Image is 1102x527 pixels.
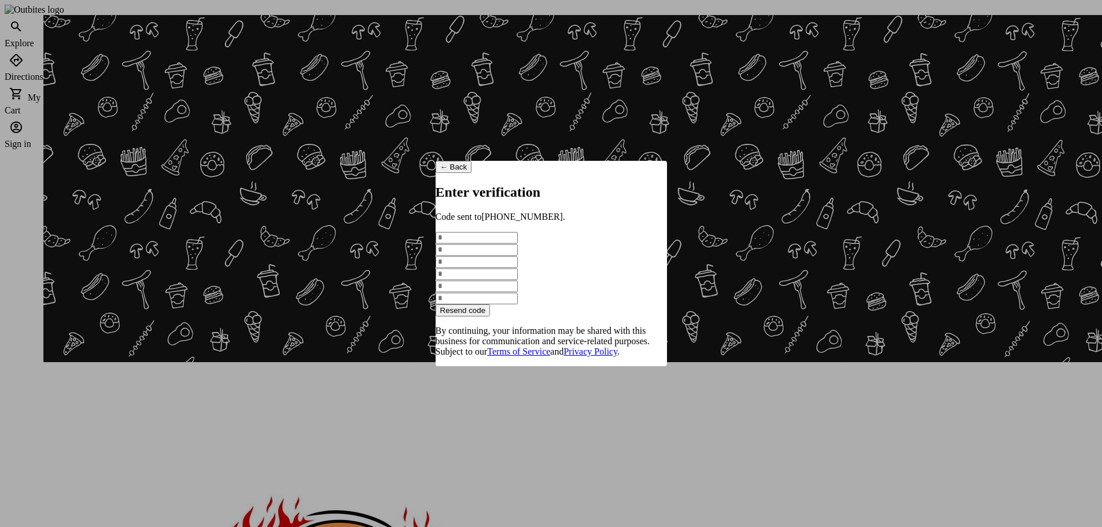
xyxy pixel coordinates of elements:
p: By continuing, your information may be shared with this business for communication and service-re... [436,326,667,357]
a: Terms of Service [487,347,550,356]
h2: Enter verification [436,185,667,200]
button: Resend code [436,304,491,316]
p: Code sent to . [436,212,667,222]
span: [PHONE_NUMBER] [482,212,563,222]
button: ← Back [436,161,472,173]
a: Privacy Policy [563,347,617,356]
